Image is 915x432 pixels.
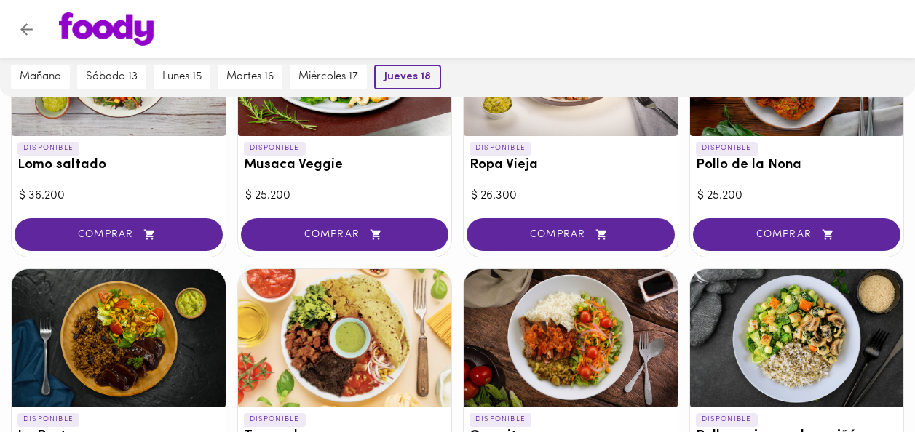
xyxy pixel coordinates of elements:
[19,188,218,204] div: $ 36.200
[245,188,445,204] div: $ 25.200
[711,228,883,241] span: COMPRAR
[244,142,306,155] p: DISPONIBLE
[20,71,61,84] span: mañana
[464,269,678,407] div: Caserito
[244,413,306,426] p: DISPONIBLE
[693,218,901,251] button: COMPRAR
[696,158,898,173] h3: Pollo de la Nona
[33,228,205,241] span: COMPRAR
[15,218,223,251] button: COMPRAR
[690,269,904,407] div: Pollo espinaca champiñón
[218,65,282,89] button: martes 16
[77,65,146,89] button: sábado 13
[17,142,79,155] p: DISPONIBLE
[259,228,431,241] span: COMPRAR
[290,65,367,89] button: miércoles 17
[471,188,670,204] div: $ 26.300
[467,218,675,251] button: COMPRAR
[86,71,138,84] span: sábado 13
[470,142,531,155] p: DISPONIBLE
[12,269,226,407] div: La Posta
[696,142,758,155] p: DISPONIBLE
[11,65,70,89] button: mañana
[59,12,154,46] img: logo.png
[831,348,900,417] iframe: Messagebird Livechat Widget
[244,158,446,173] h3: Musaca Veggie
[154,65,210,89] button: lunes 15
[697,188,897,204] div: $ 25.200
[470,413,531,426] p: DISPONIBLE
[696,413,758,426] p: DISPONIBLE
[374,65,441,89] button: jueves 18
[485,228,657,241] span: COMPRAR
[226,71,274,84] span: martes 16
[298,71,358,84] span: miércoles 17
[241,218,449,251] button: COMPRAR
[17,413,79,426] p: DISPONIBLE
[470,158,672,173] h3: Ropa Vieja
[9,12,44,47] button: Volver
[17,158,220,173] h3: Lomo saltado
[162,71,202,84] span: lunes 15
[384,71,431,84] span: jueves 18
[238,269,452,407] div: Tacos al Pastor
